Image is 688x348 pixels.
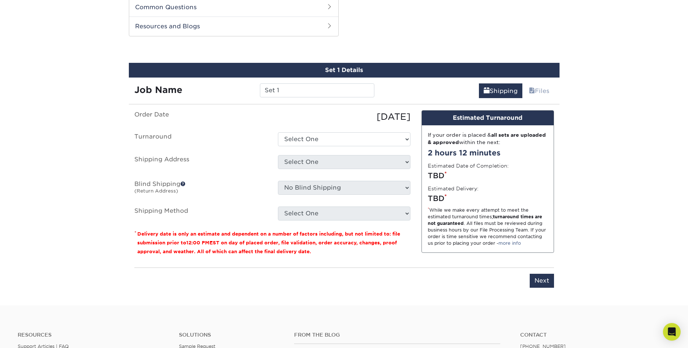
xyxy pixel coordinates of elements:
[186,240,209,245] span: 12:00 PM
[428,170,548,181] div: TBD
[428,132,546,145] strong: all sets are uploaded & approved
[428,207,548,247] div: While we make every attempt to meet the estimated turnaround times; . All files must be reviewed ...
[137,231,400,254] small: Delivery date is only an estimate and dependent on a number of factors including, but not limited...
[2,326,63,345] iframe: Google Customer Reviews
[272,110,416,123] div: [DATE]
[294,332,500,338] h4: From the Blog
[129,63,560,78] div: Set 1 Details
[260,83,374,97] input: Enter a job name
[129,207,272,220] label: Shipping Method
[663,323,681,341] div: Open Intercom Messenger
[428,147,548,158] div: 2 hours 12 minutes
[428,193,548,204] div: TBD
[422,111,554,125] div: Estimated Turnaround
[498,240,521,246] a: more info
[134,85,182,95] strong: Job Name
[520,332,670,338] a: Contact
[129,110,272,123] label: Order Date
[530,274,554,288] input: Next
[134,188,178,194] small: (Return Address)
[129,181,272,198] label: Blind Shipping
[428,131,548,146] div: If your order is placed & within the next:
[428,185,479,192] label: Estimated Delivery:
[529,87,535,94] span: files
[18,332,168,338] h4: Resources
[129,17,338,36] h2: Resources and Blogs
[428,162,509,169] label: Estimated Date of Completion:
[179,332,283,338] h4: Solutions
[129,155,272,172] label: Shipping Address
[524,83,554,98] a: Files
[479,83,522,98] a: Shipping
[484,87,490,94] span: shipping
[129,132,272,146] label: Turnaround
